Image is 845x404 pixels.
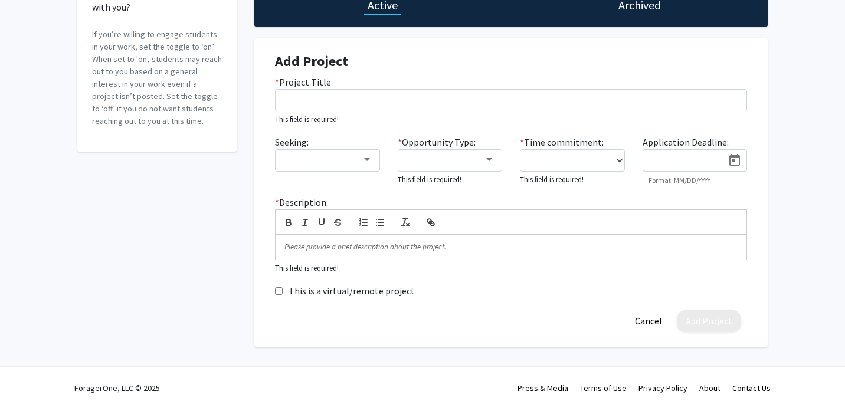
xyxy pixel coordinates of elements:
[626,310,671,332] button: Cancel
[9,351,50,395] iframe: Chat
[275,195,328,209] label: Description:
[92,28,222,127] p: If you’re willing to engage students in your work, set the toggle to ‘on’. When set to 'on', stud...
[275,263,339,272] small: This field is required!
[275,52,348,70] strong: Add Project
[643,135,729,149] label: Application Deadline:
[649,176,710,185] mat-hint: Format: MM/DD/YYYY
[275,75,331,89] label: Project Title
[723,150,746,171] button: Open calendar
[275,135,309,149] label: Seeking:
[638,383,687,393] a: Privacy Policy
[520,175,584,184] small: This field is required!
[275,114,339,124] small: This field is required!
[398,135,476,149] label: Opportunity Type:
[398,175,461,184] small: This field is required!
[699,383,720,393] a: About
[677,310,741,332] button: Add Project
[732,383,771,393] a: Contact Us
[289,284,415,298] label: This is a virtual/remote project
[520,135,604,149] label: Time commitment:
[518,383,568,393] a: Press & Media
[580,383,627,393] a: Terms of Use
